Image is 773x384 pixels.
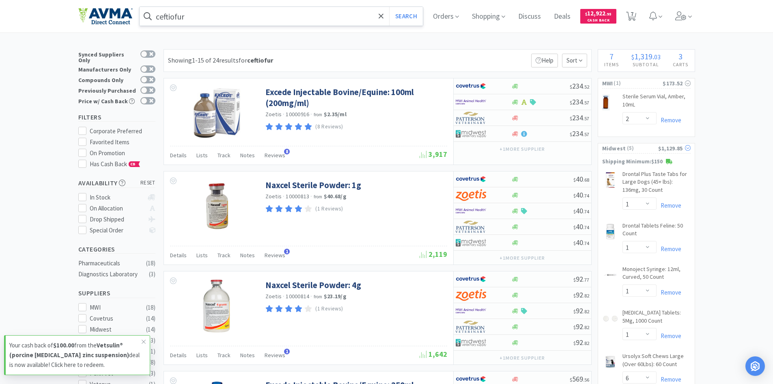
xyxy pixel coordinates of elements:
p: Your cash back of from the deal is now available! Click here to redeem. [9,341,142,370]
a: $12,922.95Cash Back [580,5,616,27]
p: Shipping Minimum: $150 [598,158,695,166]
h4: Carts [667,61,695,68]
strong: $2.35 / ml [324,111,347,118]
button: Search [389,7,423,26]
span: $ [573,177,576,183]
span: Track [217,152,230,159]
span: $ [585,11,587,17]
span: 92 [573,274,589,284]
span: 7 [609,51,614,61]
div: Covetrus [90,314,140,323]
div: Corporate Preferred [90,126,155,136]
span: 92 [573,338,589,347]
a: Remove [657,245,681,253]
img: 1675dd45649e4c01ae1fb541d6608db2_121161.jpg [602,310,618,327]
a: Zoetis [265,293,282,300]
span: 2,119 [420,249,447,259]
span: 3,917 [420,150,447,159]
a: Excede Injectable Bovine/Equine: 100ml (200mg/ml) [265,87,445,109]
div: Favorited Items [90,137,155,147]
span: 92 [573,322,589,331]
span: 1,642 [420,349,447,359]
span: Lists [196,351,208,359]
span: . 57 [583,131,589,137]
span: Has Cash Back [90,160,140,168]
span: Details [170,351,187,359]
span: $ [573,277,576,283]
span: $ [573,308,576,315]
div: Pharmaceuticals [78,258,144,268]
span: $ [573,240,576,246]
div: In Stock [90,193,144,202]
span: Details [170,152,187,159]
div: Special Order [90,226,144,235]
span: from [314,294,323,299]
span: $ [573,324,576,330]
span: 40 [573,206,589,215]
img: f6b2451649754179b5b4e0c70c3f7cb0_2.png [456,305,486,317]
span: . 77 [583,277,589,283]
div: ( 3 ) [149,269,155,279]
div: ( 18 ) [146,303,155,312]
span: 1,319 [634,51,652,61]
span: 1 [284,249,290,254]
span: $ [573,208,576,215]
span: · [310,193,312,200]
span: Sort [562,54,587,67]
span: Track [217,351,230,359]
img: 4dd14cff54a648ac9e977f0c5da9bc2e_5.png [456,236,486,249]
span: Details [170,252,187,259]
img: 27d21fd8386a4d389fd84e92a97e4f05_776858.jpeg [602,354,618,370]
span: 92 [573,306,589,315]
span: 234 [570,129,589,138]
h5: Categories [78,245,155,254]
a: Remove [657,375,681,383]
span: 92 [573,290,589,299]
span: $ [573,193,576,199]
img: 77fca1acd8b6420a9015268ca798ef17_1.png [456,273,486,285]
img: 4dd14cff54a648ac9e977f0c5da9bc2e_5.png [456,128,486,140]
div: Compounds Only [78,76,136,83]
span: . 82 [583,324,589,330]
span: 234 [570,113,589,122]
div: Midwest [90,325,140,334]
span: Lists [196,252,208,259]
span: . 74 [583,208,589,215]
div: Previously Purchased [78,87,136,93]
span: 12,922 [585,9,612,17]
span: · [310,111,312,118]
input: Search by item, sku, manufacturer, ingredient, size... [140,7,423,26]
a: Naxcel Sterile Powder: 1g [265,180,361,191]
a: Sterile Serum Vial, Amber, 10mL [622,93,691,112]
img: e4e33dab9f054f5782a47901c742baa9_102.png [78,8,133,25]
div: Synced Suppliers Only [78,50,136,63]
img: f6b2451649754179b5b4e0c70c3f7cb0_2.png [456,96,486,108]
p: (1 Reviews) [315,205,343,213]
span: from [314,112,323,117]
span: . 82 [583,340,589,346]
img: 35c00c35d5a7401b856a08aaec1a2901_132388.jpeg [203,280,230,332]
p: (1 Reviews) [315,305,343,313]
span: Reviews [265,152,285,159]
div: Manufacturers Only [78,65,136,72]
img: 8337c146ea3b47fba6e7cbf20b7d3a5b_692699.jpeg [602,223,618,240]
span: . 95 [605,11,612,17]
span: reset [140,179,155,187]
div: Price w/ Cash Back [78,97,136,104]
span: . 82 [583,308,589,315]
span: 40 [573,222,589,231]
div: ( 11 ) [146,347,155,356]
span: 8 [284,149,290,154]
div: ( 14 ) [146,325,155,334]
span: 40 [573,174,589,184]
a: Zoetis [265,111,282,118]
img: a673e5ab4e5e497494167fe422e9a3ab.png [456,289,486,301]
div: $1,129.85 [658,144,691,153]
div: Drop Shipped [90,215,144,224]
span: . 52 [583,84,589,90]
a: Remove [657,332,681,340]
a: Remove [657,116,681,124]
a: Drontal Tablets Feline: 50 Count [622,222,691,241]
span: 1 [284,349,290,354]
img: f6b2451649754179b5b4e0c70c3f7cb0_2.png [456,205,486,217]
